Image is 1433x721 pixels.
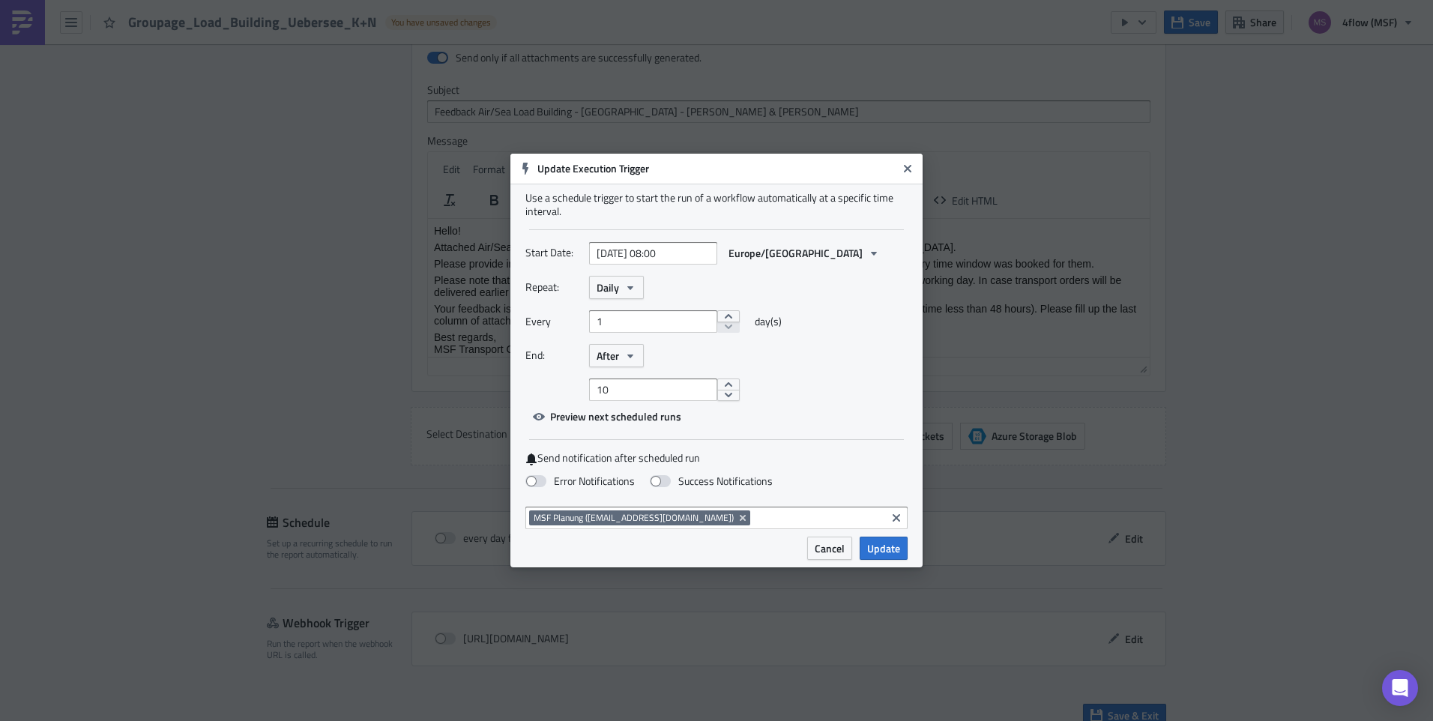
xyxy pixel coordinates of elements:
button: Cancel [807,537,852,560]
span: Daily [597,280,619,295]
span: Update [867,540,900,556]
p: Attached Air/Sea transport orders have to be delivered within the next 8 working days at [GEOGRAP... [6,22,716,34]
p: Please provide information about which transport orders will be delivered by which truck and whic... [6,39,716,51]
span: After [597,348,619,363]
button: Update [860,537,908,560]
span: Cancel [815,540,845,556]
span: Preview next scheduled runs [550,408,681,424]
span: Europe/[GEOGRAPHIC_DATA] [728,245,863,261]
button: Europe/[GEOGRAPHIC_DATA] [721,241,887,265]
button: increment [717,378,740,390]
label: End: [525,344,582,366]
span: MSF Planung ([EMAIL_ADDRESS][DOMAIN_NAME]) [534,510,734,525]
button: increment [717,310,740,322]
button: decrement [717,390,740,402]
div: Open Intercom Messenger [1382,670,1418,706]
button: decrement [717,322,740,334]
button: Remove Tag [737,510,750,525]
button: Preview next scheduled runs [525,405,689,428]
button: After [589,344,644,367]
label: Start Date: [525,241,582,264]
body: Rich Text Area. Press ALT-0 for help. [6,6,716,153]
p: Hello! [6,6,716,18]
p: Please note that your information is required for those transports, that will be delivered on the... [6,55,716,79]
button: Daily [589,276,644,299]
label: Send notification after scheduled run [525,451,908,465]
p: Best regards, MSF Transport Control Tower [6,112,716,136]
label: Every [525,310,582,333]
input: YYYY-MM-DD HH:mm [589,242,717,265]
label: Error Notifications [525,474,635,488]
button: Clear selected items [887,509,905,527]
button: Close [896,157,919,180]
span: day(s) [755,310,782,333]
h6: Update Execution Trigger [537,162,897,175]
p: Your feedback is requested until 14:00 latest 1 working day before delivery (17:00 latest in case... [6,84,716,108]
label: Repeat: [525,276,582,298]
label: Success Notifications [650,474,773,488]
div: Use a schedule trigger to start the run of a workflow automatically at a specific time interval. [525,191,908,218]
